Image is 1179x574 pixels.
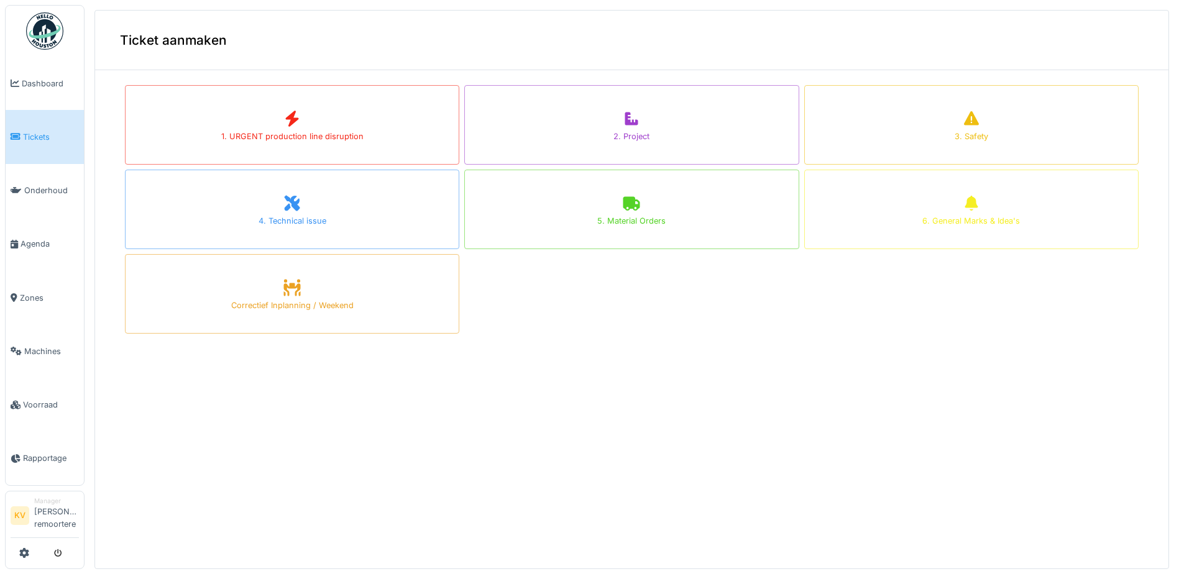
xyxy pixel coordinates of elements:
a: Dashboard [6,57,84,110]
div: Correctief Inplanning / Weekend [231,299,354,311]
div: Manager [34,496,79,506]
span: Voorraad [23,399,79,411]
a: KV Manager[PERSON_NAME] remoortere [11,496,79,538]
div: 6. General Marks & Idea's [922,215,1020,227]
div: 2. Project [613,130,649,142]
span: Zones [20,292,79,304]
div: 5. Material Orders [597,215,666,227]
div: 1. URGENT production line disruption [221,130,364,142]
a: Voorraad [6,378,84,432]
div: 4. Technical issue [259,215,326,227]
a: Onderhoud [6,164,84,217]
a: Agenda [6,217,84,271]
div: Ticket aanmaken [95,11,1168,70]
span: Agenda [21,238,79,250]
li: [PERSON_NAME] remoortere [34,496,79,535]
div: 3. Safety [955,130,988,142]
span: Dashboard [22,78,79,89]
span: Onderhoud [24,184,79,196]
img: Badge_color-CXgf-gQk.svg [26,12,63,50]
li: KV [11,506,29,525]
a: Machines [6,324,84,378]
span: Rapportage [23,452,79,464]
a: Tickets [6,110,84,163]
span: Machines [24,345,79,357]
a: Zones [6,271,84,324]
a: Rapportage [6,432,84,485]
span: Tickets [23,131,79,143]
